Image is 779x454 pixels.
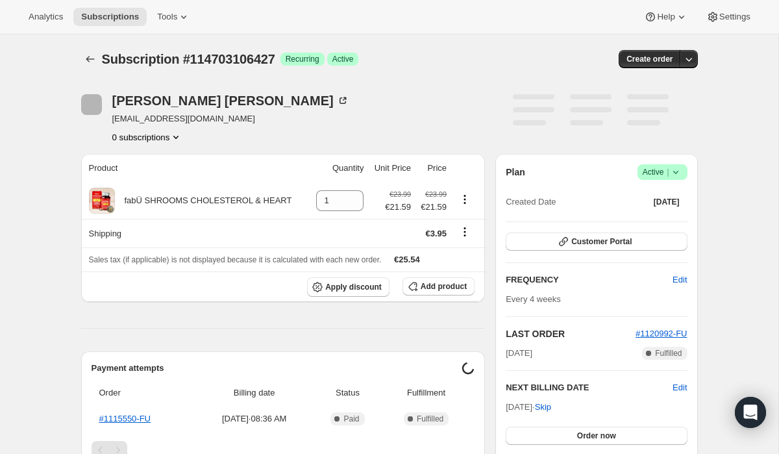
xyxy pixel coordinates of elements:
[99,414,151,423] a: #1115550-FU
[506,233,687,251] button: Customer Portal
[636,8,695,26] button: Help
[92,362,462,375] h2: Payment attempts
[402,277,475,296] button: Add product
[81,50,99,68] button: Subscriptions
[425,190,447,198] small: €23.99
[506,166,525,179] h2: Plan
[506,327,636,340] h2: LAST ORDER
[654,197,680,207] span: [DATE]
[577,431,616,441] span: Order now
[506,273,673,286] h2: FREQUENCY
[309,154,367,183] th: Quantity
[506,381,673,394] h2: NEXT BILLING DATE
[112,94,349,107] div: [PERSON_NAME] [PERSON_NAME]
[527,397,559,418] button: Skip
[81,94,102,115] span: Carol O'Sullivan
[92,379,195,407] th: Order
[325,282,382,292] span: Apply discount
[81,219,310,247] th: Shipping
[636,327,687,340] button: #1120992-FU
[665,270,695,290] button: Edit
[89,188,115,214] img: product img
[199,412,310,425] span: [DATE] · 08:36 AM
[506,294,561,304] span: Every 4 weeks
[673,273,687,286] span: Edit
[735,397,766,428] div: Open Intercom Messenger
[343,414,359,424] span: Paid
[307,277,389,297] button: Apply discount
[419,201,447,214] span: €21.59
[115,194,292,207] div: fabÜ SHROOMS CHOLESTEROL & HEART
[619,50,680,68] button: Create order
[506,347,532,360] span: [DATE]
[89,255,382,264] span: Sales tax (if applicable) is not displayed because it is calculated with each new order.
[81,12,139,22] span: Subscriptions
[385,201,411,214] span: €21.59
[657,12,674,22] span: Help
[454,192,475,207] button: Product actions
[332,54,354,64] span: Active
[21,8,71,26] button: Analytics
[112,131,183,144] button: Product actions
[81,154,310,183] th: Product
[73,8,147,26] button: Subscriptions
[112,112,349,125] span: [EMAIL_ADDRESS][DOMAIN_NAME]
[673,381,687,394] button: Edit
[317,386,378,399] span: Status
[719,12,750,22] span: Settings
[535,401,551,414] span: Skip
[454,225,475,239] button: Shipping actions
[699,8,758,26] button: Settings
[506,402,551,412] span: [DATE] ·
[149,8,198,26] button: Tools
[506,427,687,445] button: Order now
[29,12,63,22] span: Analytics
[386,386,467,399] span: Fulfillment
[571,236,632,247] span: Customer Portal
[415,154,451,183] th: Price
[646,193,687,211] button: [DATE]
[421,281,467,292] span: Add product
[199,386,310,399] span: Billing date
[626,54,673,64] span: Create order
[389,190,411,198] small: €23.99
[417,414,443,424] span: Fulfilled
[643,166,682,179] span: Active
[425,229,447,238] span: €3.95
[286,54,319,64] span: Recurring
[655,348,682,359] span: Fulfilled
[394,255,420,264] span: €25.54
[157,12,177,22] span: Tools
[636,329,687,338] a: #1120992-FU
[667,167,669,177] span: |
[506,195,556,208] span: Created Date
[102,52,275,66] span: Subscription #114703106427
[367,154,415,183] th: Unit Price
